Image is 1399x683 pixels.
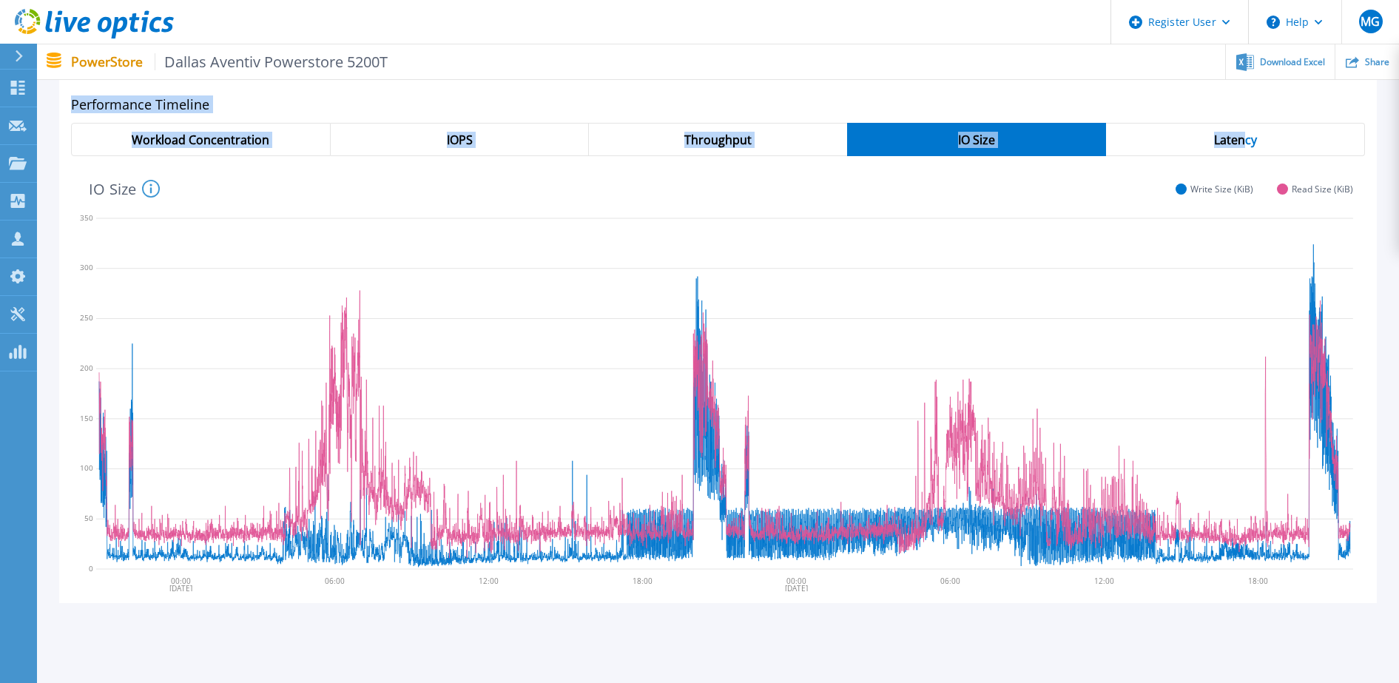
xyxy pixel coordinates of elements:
span: IOPS [447,134,473,146]
p: PowerStore [71,53,388,70]
text: 00:00 [788,576,808,586]
span: IO Size [958,134,995,146]
text: [DATE] [786,583,809,593]
h4: IO Size [89,180,160,198]
text: 0 [89,563,93,573]
text: 12:00 [1096,576,1116,586]
span: Workload Concentration [132,134,269,146]
text: 250 [80,312,93,323]
text: 06:00 [325,576,345,586]
text: 12:00 [479,576,499,586]
text: 50 [84,513,93,523]
span: Download Excel [1260,58,1325,67]
span: Read Size (KiB) [1292,184,1353,195]
span: Latency [1214,134,1257,146]
span: MG [1361,16,1380,27]
text: 350 [80,212,93,223]
text: 06:00 [942,576,962,586]
span: Throughput [684,134,752,146]
text: 150 [80,413,93,423]
text: 200 [80,363,93,373]
span: Write Size (KiB) [1190,184,1253,195]
text: 00:00 [171,576,191,586]
text: [DATE] [169,583,192,593]
text: 18:00 [1250,576,1270,586]
text: 300 [80,263,93,273]
span: Dallas Aventiv Powerstore 5200T [155,53,388,70]
text: 18:00 [633,576,653,586]
span: Share [1365,58,1389,67]
text: 100 [80,463,93,474]
h2: Performance Timeline [71,97,1365,112]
